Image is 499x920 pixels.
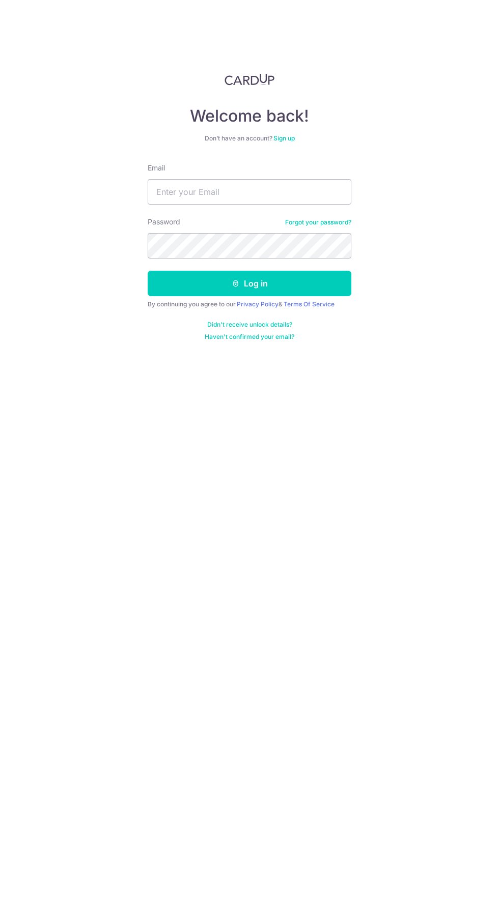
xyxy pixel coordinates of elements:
label: Password [148,217,180,227]
div: By continuing you agree to our & [148,300,351,308]
button: Log in [148,271,351,296]
a: Sign up [273,134,295,142]
a: Privacy Policy [237,300,279,308]
input: Enter your Email [148,179,351,205]
a: Forgot your password? [285,218,351,226]
label: Email [148,163,165,173]
a: Terms Of Service [284,300,335,308]
img: CardUp Logo [225,73,274,85]
h4: Welcome back! [148,106,351,126]
div: Don’t have an account? [148,134,351,142]
a: Didn't receive unlock details? [207,321,292,329]
a: Haven't confirmed your email? [205,333,294,341]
